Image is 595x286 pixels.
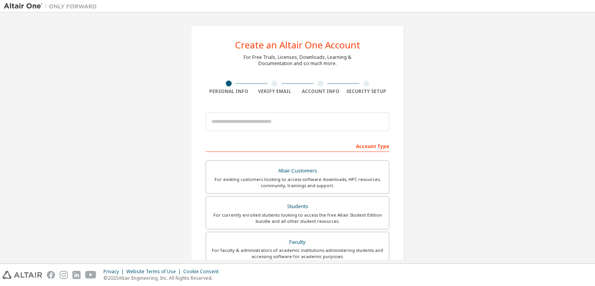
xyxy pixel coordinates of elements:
[103,275,223,281] p: © 2025 Altair Engineering, Inc. All Rights Reserved.
[126,269,183,275] div: Website Terms of Use
[211,165,384,176] div: Altair Customers
[211,237,384,248] div: Faculty
[252,88,298,95] div: Verify Email
[211,201,384,212] div: Students
[4,2,101,10] img: Altair One
[85,271,96,279] img: youtube.svg
[183,269,223,275] div: Cookie Consent
[211,247,384,260] div: For faculty & administrators of academic institutions administering students and accessing softwa...
[206,140,389,152] div: Account Type
[235,40,360,50] div: Create an Altair One Account
[60,271,68,279] img: instagram.svg
[206,88,252,95] div: Personal Info
[211,212,384,224] div: For currently enrolled students looking to access the free Altair Student Edition bundle and all ...
[297,88,344,95] div: Account Info
[72,271,81,279] img: linkedin.svg
[344,88,390,95] div: Security Setup
[244,54,351,67] div: For Free Trials, Licenses, Downloads, Learning & Documentation and so much more.
[2,271,42,279] img: altair_logo.svg
[103,269,126,275] div: Privacy
[211,176,384,189] div: For existing customers looking to access software downloads, HPC resources, community, trainings ...
[47,271,55,279] img: facebook.svg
